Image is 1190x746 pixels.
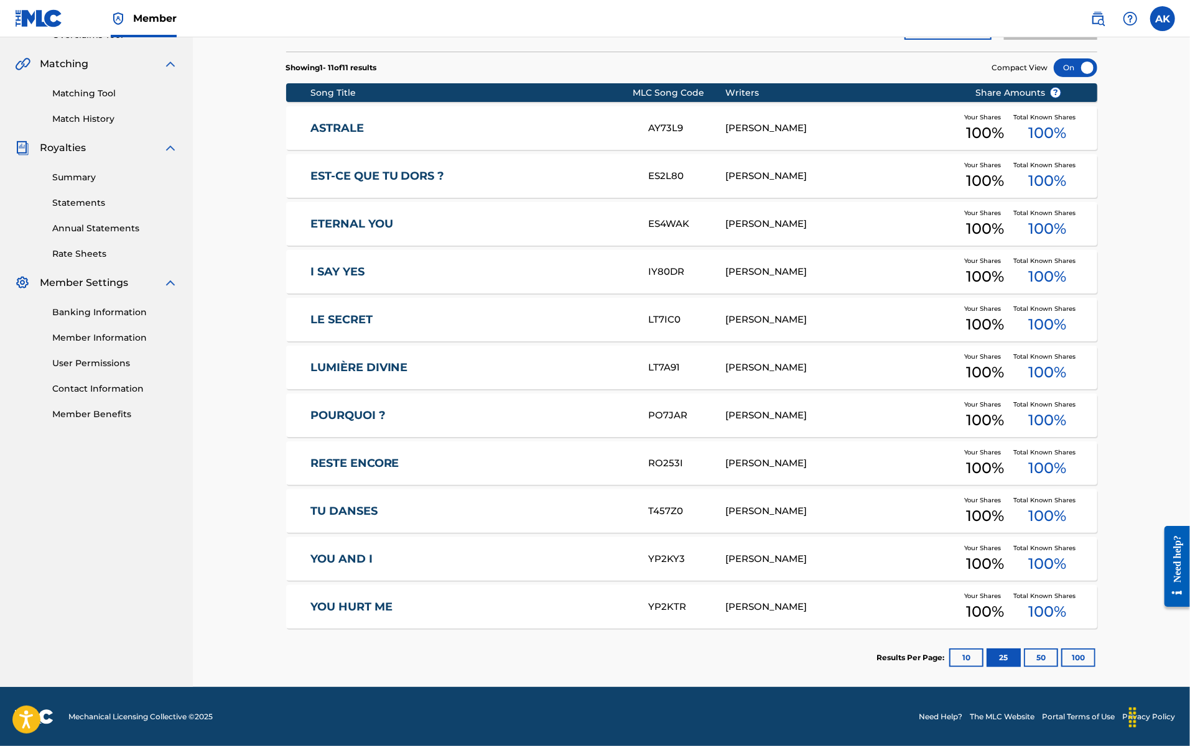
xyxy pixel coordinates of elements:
[648,504,725,518] div: T457Z0
[966,553,1004,575] span: 100 %
[1028,170,1066,192] span: 100 %
[970,711,1034,722] a: The MLC Website
[40,140,86,155] span: Royalties
[964,256,1006,265] span: Your Shares
[163,57,178,71] img: expand
[1013,591,1081,601] span: Total Known Shares
[1013,400,1081,409] span: Total Known Shares
[310,361,631,375] a: LUMIÈRE DIVINE
[725,600,957,614] div: [PERSON_NAME]
[648,361,725,375] div: LT7A91
[919,711,962,722] a: Need Help?
[633,86,725,99] div: MLC Song Code
[310,504,631,518] a: TU DANSES
[966,170,1004,192] span: 100 %
[310,552,631,566] a: YOU AND I
[648,313,725,327] div: LT7IC0
[52,87,178,100] a: Matching Tool
[966,122,1004,144] span: 100 %
[52,408,178,421] a: Member Benefits
[52,196,178,210] a: Statements
[964,208,1006,218] span: Your Shares
[1128,686,1190,746] iframe: Chat Widget
[1028,457,1066,479] span: 100 %
[964,543,1006,553] span: Your Shares
[52,247,178,260] a: Rate Sheets
[1123,699,1143,736] div: Glisser
[725,121,957,136] div: [PERSON_NAME]
[966,409,1004,431] span: 100 %
[966,218,1004,240] span: 100 %
[1013,495,1081,505] span: Total Known Shares
[1028,601,1066,623] span: 100 %
[966,265,1004,288] span: 100 %
[964,400,1006,409] span: Your Shares
[648,552,725,566] div: YP2KY3
[725,169,957,183] div: [PERSON_NAME]
[1028,553,1066,575] span: 100 %
[1013,448,1081,457] span: Total Known Shares
[15,140,30,155] img: Royalties
[725,86,957,99] div: Writers
[163,140,178,155] img: expand
[52,331,178,344] a: Member Information
[725,265,957,279] div: [PERSON_NAME]
[1028,265,1066,288] span: 100 %
[1013,543,1081,553] span: Total Known Shares
[975,86,1061,99] span: Share Amounts
[52,222,178,235] a: Annual Statements
[310,600,631,614] a: YOU HURT ME
[1123,11,1138,26] img: help
[964,352,1006,361] span: Your Shares
[1150,6,1175,31] div: User Menu
[40,57,88,71] span: Matching
[725,456,957,471] div: [PERSON_NAME]
[133,11,177,25] span: Member
[310,121,631,136] a: ASTRALE
[964,113,1006,122] span: Your Shares
[1051,88,1061,98] span: ?
[310,408,631,423] a: POURQUOI ?
[111,11,126,26] img: Top Rightsholder
[1013,352,1081,361] span: Total Known Shares
[1028,409,1066,431] span: 100 %
[310,265,631,279] a: I SAY YES
[1028,218,1066,240] span: 100 %
[648,456,725,471] div: RO253I
[987,648,1021,667] button: 25
[1085,6,1110,31] a: Public Search
[1128,686,1190,746] div: Widget de chat
[1028,361,1066,384] span: 100 %
[15,57,30,71] img: Matching
[1028,505,1066,527] span: 100 %
[52,382,178,395] a: Contact Information
[725,408,957,423] div: [PERSON_NAME]
[1061,648,1095,667] button: 100
[310,217,631,231] a: ETERNAL YOU
[648,217,725,231] div: ES4WAK
[1013,113,1081,122] span: Total Known Shares
[949,648,983,667] button: 10
[1028,313,1066,336] span: 100 %
[725,217,957,231] div: [PERSON_NAME]
[310,313,631,327] a: LE SECRET
[648,121,725,136] div: AY73L9
[966,457,1004,479] span: 100 %
[1028,122,1066,144] span: 100 %
[964,495,1006,505] span: Your Shares
[1013,208,1081,218] span: Total Known Shares
[52,171,178,184] a: Summary
[310,169,631,183] a: EST-CE QUE TU DORS ?
[310,456,631,471] a: RESTE ENCORE
[1013,160,1081,170] span: Total Known Shares
[1024,648,1058,667] button: 50
[15,709,53,724] img: logo
[1090,11,1105,26] img: search
[966,601,1004,623] span: 100 %
[1042,711,1115,722] a: Portal Terms of Use
[310,86,633,99] div: Song Title
[877,652,948,663] p: Results Per Page:
[648,600,725,614] div: YP2KTR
